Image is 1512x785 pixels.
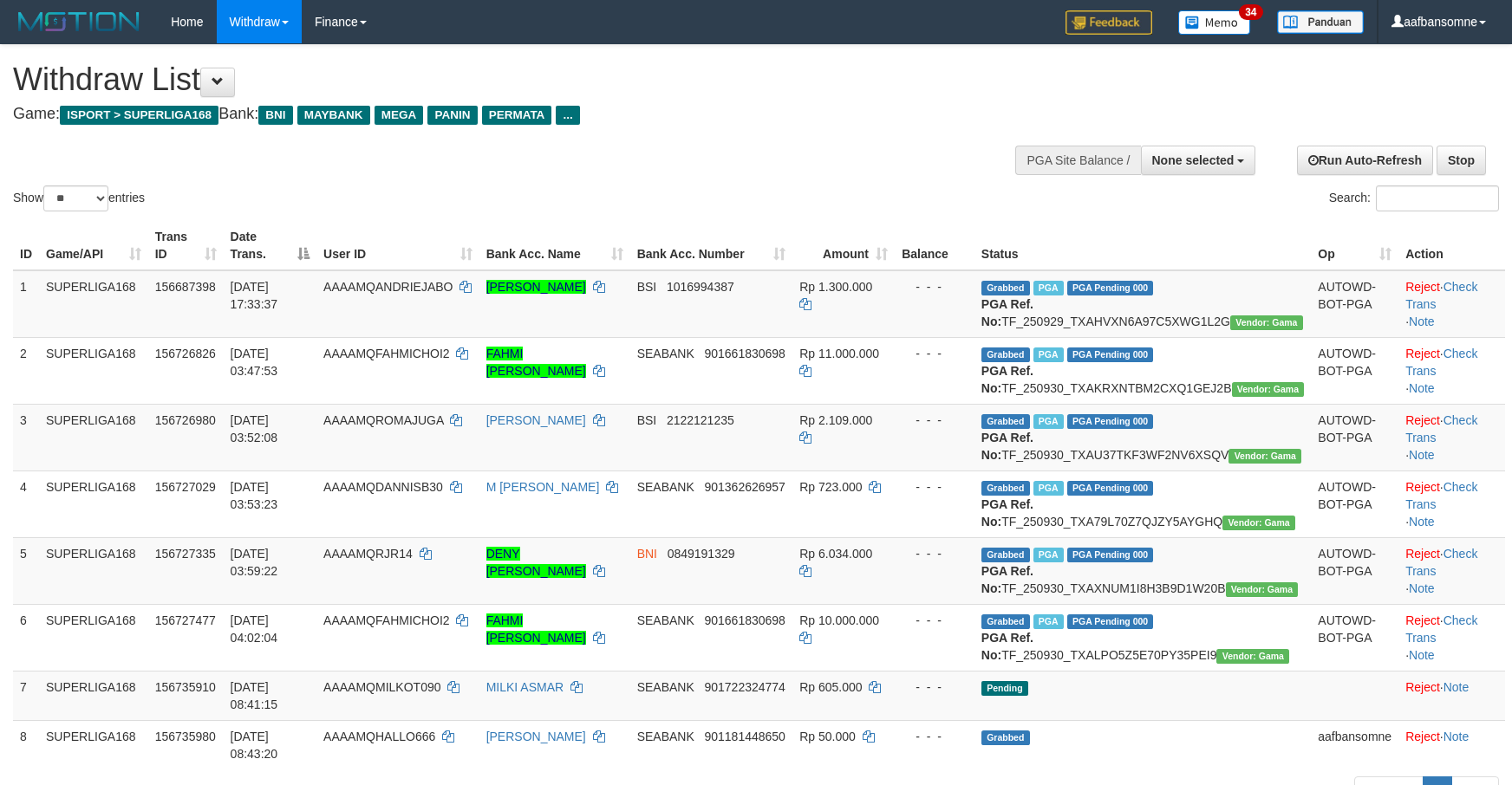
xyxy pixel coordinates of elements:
a: Reject [1405,547,1440,561]
input: Search: [1376,185,1499,211]
span: SEABANK [637,680,694,694]
span: Grabbed [981,730,1030,745]
a: Stop [1437,146,1486,175]
span: Copy 901362626957 to clipboard [704,480,785,494]
a: Reject [1405,480,1440,494]
th: Amount: activate to sort column ascending [792,221,895,270]
span: [DATE] 04:02:04 [231,613,278,645]
span: Pending [981,681,1028,696]
b: PGA Ref. No: [981,297,1033,328]
td: 8 [13,720,39,769]
span: [DATE] 03:47:53 [231,347,278,378]
span: Vendor URL: https://trx31.1velocity.biz [1222,516,1295,530]
span: Copy 901661830698 to clipboard [704,613,785,627]
span: Copy 901181448650 to clipboard [704,730,785,743]
span: Vendor URL: https://trx31.1velocity.biz [1226,582,1299,597]
span: PGA Pending [1067,414,1154,429]
span: Copy 0849191329 to clipboard [668,547,735,561]
span: Copy 901661830698 to clipboard [704,347,785,360]
td: 1 [13,270,39,338]
span: Copy 2122121235 to clipboard [667,413,734,427]
b: PGA Ref. No: [981,431,1033,462]
h4: Game: Bank: [13,106,991,123]
span: SEABANK [637,347,694,360]
span: PERMATA [482,106,552,125]
th: Balance [895,221,974,270]
span: Rp 50.000 [799,730,856,743]
span: Rp 10.000.000 [799,613,879,627]
div: - - - [902,278,968,295]
td: · · [1398,604,1505,671]
td: · [1398,720,1505,769]
a: [PERSON_NAME] [486,280,586,294]
span: ISPORT > SUPERLIGA168 [60,106,218,125]
a: FAHMI [PERSON_NAME] [486,347,586,378]
h1: Withdraw List [13,62,991,97]
th: Bank Acc. Number: activate to sort column ascending [630,221,793,270]
th: Status [974,221,1311,270]
b: PGA Ref. No: [981,497,1033,529]
span: Vendor URL: https://trx31.1velocity.biz [1232,382,1305,397]
span: Vendor URL: https://trx31.1velocity.biz [1228,449,1301,464]
a: Check Trans [1405,547,1477,578]
span: None selected [1152,153,1235,167]
th: Game/API: activate to sort column ascending [39,221,148,270]
a: Note [1409,315,1435,328]
td: SUPERLIGA168 [39,337,148,404]
span: Grabbed [981,281,1030,295]
span: [DATE] 03:53:23 [231,480,278,511]
span: Grabbed [981,548,1030,562]
span: AAAAMQANDRIEJABO [323,280,453,294]
td: TF_250929_TXAHVXN6A97C5XWG1L2G [974,270,1311,338]
span: 156727335 [155,547,216,561]
span: [DATE] 03:52:08 [231,413,278,444]
td: TF_250930_TXAKRXNTBM2CXQ1GEJ2B [974,337,1311,404]
span: MEGA [375,106,424,125]
td: SUPERLIGA168 [39,404,148,470]
span: Marked by aafnonsreyleab [1033,548,1064,562]
span: Grabbed [981,414,1030,429]
span: PGA Pending [1067,281,1154,295]
span: 156735910 [155,680,216,694]
span: Copy 1016994387 to clipboard [667,280,734,294]
span: Grabbed [981,481,1030,496]
td: SUPERLIGA168 [39,671,148,720]
td: 2 [13,337,39,404]
span: AAAAMQRJR14 [323,547,413,561]
td: 6 [13,604,39,671]
td: TF_250930_TXALPO5Z5E70PY35PEI9 [974,604,1311,671]
td: AUTOWD-BOT-PGA [1311,404,1398,470]
a: [PERSON_NAME] [486,730,586,743]
td: 3 [13,404,39,470]
th: Trans ID: activate to sort column ascending [148,221,224,270]
span: Rp 6.034.000 [799,547,872,561]
img: Button%20Memo.svg [1178,10,1251,35]
span: BSI [637,413,657,427]
td: AUTOWD-BOT-PGA [1311,537,1398,604]
td: TF_250930_TXAU37TKF3WF2NV6XSQV [974,404,1311,470]
th: Bank Acc. Name: activate to sort column ascending [479,221,630,270]
div: PGA Site Balance / [1015,146,1140,175]
td: AUTOWD-BOT-PGA [1311,270,1398,338]
td: AUTOWD-BOT-PGA [1311,470,1398,537]
select: Showentries [43,185,108,211]
span: AAAAMQFAHMICHOI2 [323,613,449,627]
td: SUPERLIGA168 [39,470,148,537]
a: MILKI ASMAR [486,680,564,694]
span: Vendor URL: https://trx31.1velocity.biz [1230,315,1303,330]
span: ... [556,106,579,125]
th: Action [1398,221,1505,270]
span: SEABANK [637,730,694,743]
span: BSI [637,280,657,294]
span: 156687398 [155,280,216,294]
td: · · [1398,470,1505,537]
label: Search: [1329,185,1499,211]
th: ID [13,221,39,270]
a: Check Trans [1405,480,1477,511]
td: TF_250930_TXA79L70Z7QJZY5AYGHQ [974,470,1311,537]
b: PGA Ref. No: [981,564,1033,595]
span: [DATE] 03:59:22 [231,547,278,578]
span: 156726826 [155,347,216,360]
span: Rp 2.109.000 [799,413,872,427]
button: None selected [1141,146,1256,175]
